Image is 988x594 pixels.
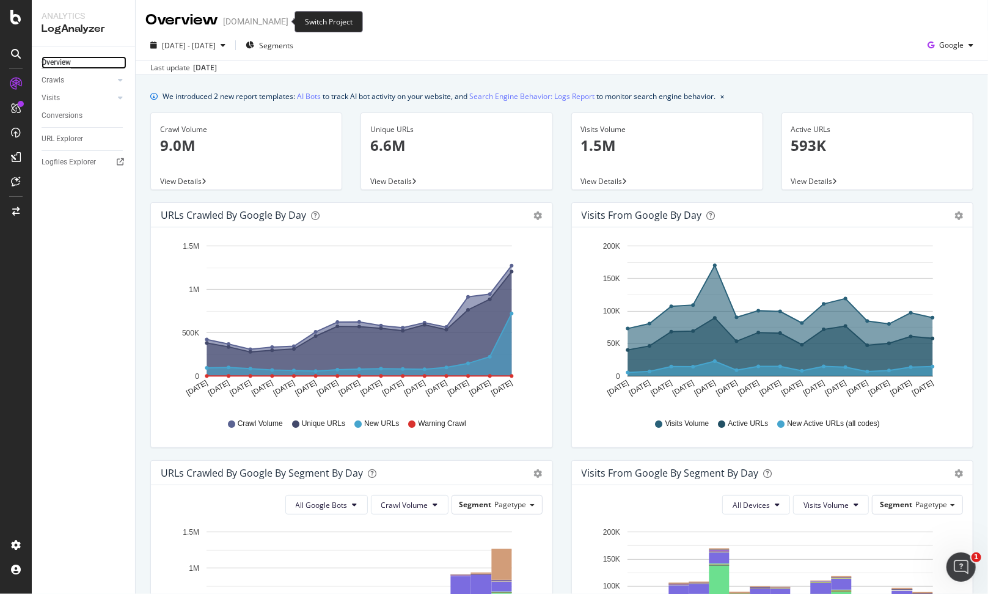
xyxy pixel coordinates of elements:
text: [DATE] [207,378,231,397]
span: View Details [370,176,412,186]
span: Segment [880,499,912,510]
text: 0 [195,372,199,381]
div: We introduced 2 new report templates: to track AI bot activity on your website, and to monitor se... [163,90,715,103]
text: [DATE] [867,378,891,397]
text: [DATE] [758,378,782,397]
iframe: Intercom live chat [946,552,976,582]
div: URLs Crawled by Google By Segment By Day [161,467,363,479]
text: [DATE] [628,378,652,397]
text: [DATE] [294,378,318,397]
text: [DATE] [780,378,804,397]
div: Active URLs [791,124,964,135]
button: [DATE] - [DATE] [145,35,230,55]
text: [DATE] [606,378,630,397]
text: [DATE] [845,378,869,397]
span: All Google Bots [296,500,348,510]
div: LogAnalyzer [42,22,125,36]
text: [DATE] [671,378,695,397]
div: Crawls [42,74,64,87]
text: [DATE] [823,378,847,397]
p: 6.6M [370,135,543,156]
div: Crawl Volume [160,124,332,135]
text: [DATE] [888,378,913,397]
a: URL Explorer [42,133,126,145]
div: gear [534,211,543,220]
text: 1M [189,564,199,573]
div: Visits from Google By Segment By Day [582,467,759,479]
a: Logfiles Explorer [42,156,126,169]
span: View Details [791,176,833,186]
text: 200K [602,528,620,537]
div: [DATE] [193,62,217,73]
a: Overview [42,56,126,69]
text: [DATE] [446,378,470,397]
text: [DATE] [272,378,296,397]
div: Analytics [42,10,125,22]
text: 150K [602,274,620,283]
text: [DATE] [381,378,405,397]
text: [DATE] [489,378,514,397]
svg: A chart. [161,237,543,407]
div: Unique URLs [370,124,543,135]
span: New Active URLs (all codes) [787,419,879,429]
span: Pagetype [495,499,527,510]
span: Unique URLs [302,419,345,429]
span: 1 [972,552,981,562]
text: 1.5M [183,528,199,537]
span: Crawl Volume [238,419,283,429]
div: Overview [42,56,71,69]
div: arrow-right-arrow-left [293,17,301,26]
div: Visits Volume [581,124,753,135]
span: Segments [259,40,293,51]
p: 1.5M [581,135,753,156]
span: Visits Volume [803,500,849,510]
svg: A chart. [582,237,964,407]
text: 1.5M [183,242,199,251]
text: [DATE] [424,378,448,397]
text: [DATE] [692,378,717,397]
button: Crawl Volume [371,495,448,515]
text: 200K [602,242,620,251]
a: Crawls [42,74,114,87]
text: [DATE] [649,378,673,397]
div: Last update [150,62,217,73]
text: [DATE] [403,378,427,397]
text: [DATE] [802,378,826,397]
a: Visits [42,92,114,105]
div: URL Explorer [42,133,83,145]
text: 50K [607,340,620,348]
button: All Devices [722,495,790,515]
a: Search Engine Behavior: Logs Report [469,90,595,103]
div: Visits [42,92,60,105]
p: 593K [791,135,964,156]
div: [DOMAIN_NAME] [223,15,288,28]
text: [DATE] [185,378,209,397]
span: View Details [160,176,202,186]
text: [DATE] [910,378,935,397]
span: Crawl Volume [381,500,428,510]
text: [DATE] [359,378,384,397]
button: All Google Bots [285,495,368,515]
text: [DATE] [337,378,362,397]
text: [DATE] [229,378,253,397]
button: Visits Volume [793,495,869,515]
button: Segments [241,35,298,55]
a: AI Bots [297,90,321,103]
div: Visits from Google by day [582,209,702,221]
div: Conversions [42,109,82,122]
text: [DATE] [714,378,739,397]
text: [DATE] [315,378,340,397]
p: 9.0M [160,135,332,156]
div: Switch Project [295,11,363,32]
text: 1M [189,285,199,294]
span: New URLs [364,419,399,429]
button: Google [923,35,978,55]
text: 0 [616,372,620,381]
text: [DATE] [250,378,274,397]
text: 150K [602,555,620,563]
text: 100K [602,307,620,315]
text: 500K [182,329,199,337]
span: Visits Volume [665,419,709,429]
